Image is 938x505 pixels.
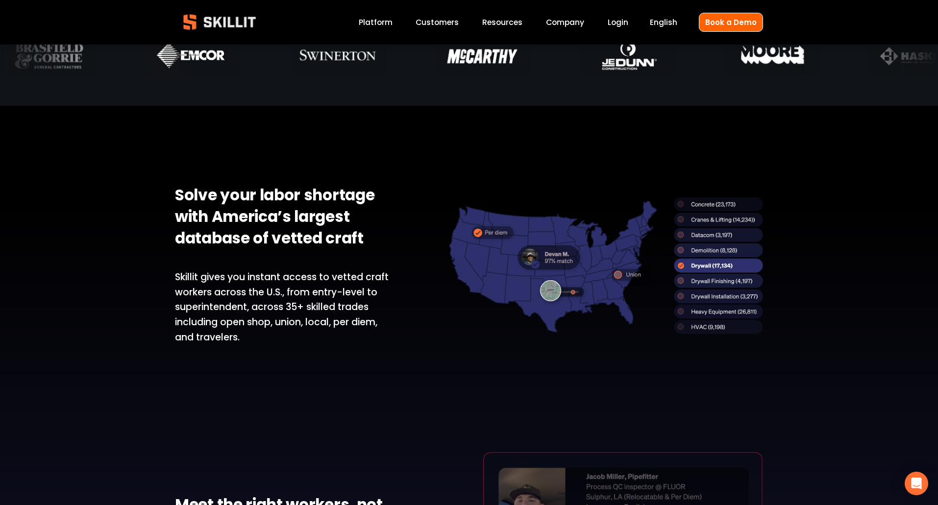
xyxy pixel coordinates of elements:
a: Book a Demo [699,13,763,32]
img: Skillit [175,7,264,37]
strong: Solve your labor shortage with America’s largest database of vetted craft [175,183,378,253]
span: English [650,17,677,28]
a: Company [546,16,584,29]
div: Open Intercom Messenger [905,472,928,495]
a: Customers [416,16,459,29]
a: folder dropdown [482,16,522,29]
p: Skillit gives you instant access to vetted craft workers across the U.S., from entry-level to sup... [175,270,390,345]
span: Resources [482,17,522,28]
a: Login [608,16,628,29]
a: Platform [359,16,393,29]
div: language picker [650,16,677,29]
